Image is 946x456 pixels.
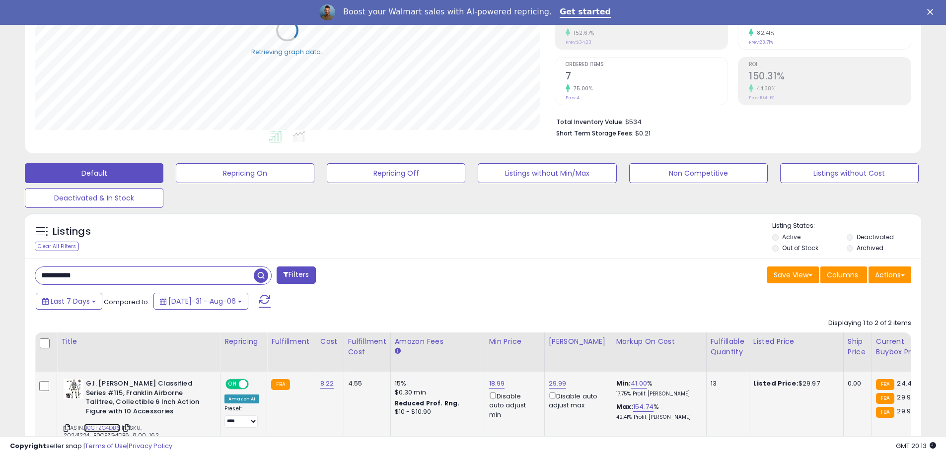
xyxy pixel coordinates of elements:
h5: Listings [53,225,91,239]
a: Privacy Policy [129,441,172,451]
div: Amazon AI [224,394,259,403]
div: Fulfillment Cost [348,336,386,357]
button: [DATE]-31 - Aug-06 [153,293,248,310]
button: Save View [767,266,819,283]
small: FBA [876,393,894,404]
button: Columns [820,266,867,283]
b: Reduced Prof. Rng. [395,399,460,407]
span: ROI [749,62,911,67]
b: G.I. [PERSON_NAME] Classified Series #115, Franklin Airborne Talltree, Collectible 6 Inch Action ... [86,379,207,418]
small: 75.00% [570,85,592,92]
a: Terms of Use [85,441,127,451]
small: 82.41% [753,29,774,37]
span: Columns [827,270,858,280]
span: | SKU: 20241224_B0CFZG4DB6_8.00_162 [64,424,159,439]
b: Min: [616,379,631,388]
img: 41+kZpum6WL._SL40_.jpg [64,379,83,399]
a: Get started [560,7,611,18]
small: FBA [271,379,290,390]
p: 42.41% Profit [PERSON_NAME] [616,414,699,421]
h2: 7 [566,70,728,84]
div: Close [927,9,937,15]
label: Deactivated [857,233,894,241]
span: 29.97 [897,392,914,402]
div: Repricing [224,336,263,347]
label: Out of Stock [782,244,818,252]
span: Last 7 Days [51,296,90,306]
b: Listed Price: [753,379,799,388]
div: Disable auto adjust max [549,391,604,410]
div: Cost [320,336,340,347]
small: Amazon Fees. [395,347,401,356]
div: Listed Price [753,336,839,347]
div: Min Price [489,336,540,347]
div: Boost your Walmart sales with AI-powered repricing. [343,7,552,17]
li: $534 [556,115,904,127]
button: Filters [277,266,315,284]
button: Actions [869,266,911,283]
small: 44.38% [753,85,775,92]
div: Retrieving graph data.. [251,47,324,56]
div: 13 [711,379,741,388]
div: Displaying 1 to 2 of 2 items [828,319,911,328]
span: Ordered Items [566,62,728,67]
div: Markup on Cost [616,336,702,347]
div: 15% [395,379,477,388]
p: Listing States: [772,221,921,231]
div: Clear All Filters [35,242,79,251]
img: Profile image for Adrian [319,4,335,20]
button: Repricing On [176,163,314,183]
h2: 150.31% [749,70,911,84]
strong: Copyright [10,441,46,451]
label: Active [782,233,800,241]
span: 2025-08-14 20:13 GMT [896,441,936,451]
small: FBA [876,379,894,390]
small: 152.67% [570,29,594,37]
a: B0CFZG4DB6 [84,424,120,432]
span: OFF [247,380,263,389]
button: Listings without Min/Max [478,163,616,183]
span: $0.21 [635,129,651,138]
div: Fulfillment [271,336,311,347]
div: Disable auto adjust min [489,391,537,419]
div: % [616,379,699,397]
small: Prev: 104.11% [749,95,774,101]
th: The percentage added to the cost of goods (COGS) that forms the calculator for Min & Max prices. [612,332,706,372]
a: 8.22 [320,379,334,389]
div: % [616,402,699,421]
span: 29.99 [897,406,915,416]
p: 17.75% Profit [PERSON_NAME] [616,391,699,397]
a: 41.00 [631,379,647,389]
div: Amazon Fees [395,336,481,347]
div: Ship Price [848,336,868,357]
div: $10 - $10.90 [395,408,477,416]
label: Archived [857,244,883,252]
small: Prev: 23.71% [749,39,773,45]
div: [PERSON_NAME] [549,336,608,347]
div: Current Buybox Price [876,336,927,357]
div: $29.97 [753,379,836,388]
b: Max: [616,402,634,411]
button: Last 7 Days [36,293,102,310]
a: 29.99 [549,379,567,389]
div: Preset: [224,405,259,428]
small: Prev: 4 [566,95,580,101]
button: Deactivated & In Stock [25,188,163,208]
span: 24.49 [897,379,916,388]
b: Short Term Storage Fees: [556,129,634,137]
button: Non Competitive [629,163,768,183]
div: 0.00 [848,379,864,388]
div: $0.30 min [395,388,477,397]
span: ON [226,380,239,389]
small: FBA [876,407,894,418]
a: 154.74 [633,402,654,412]
button: Listings without Cost [780,163,919,183]
span: Compared to: [104,297,149,307]
b: Total Inventory Value: [556,118,624,126]
div: Fulfillable Quantity [711,336,745,357]
span: [DATE]-31 - Aug-06 [168,296,236,306]
button: Default [25,163,163,183]
div: seller snap | | [10,442,172,451]
button: Repricing Off [327,163,465,183]
a: 18.99 [489,379,505,389]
